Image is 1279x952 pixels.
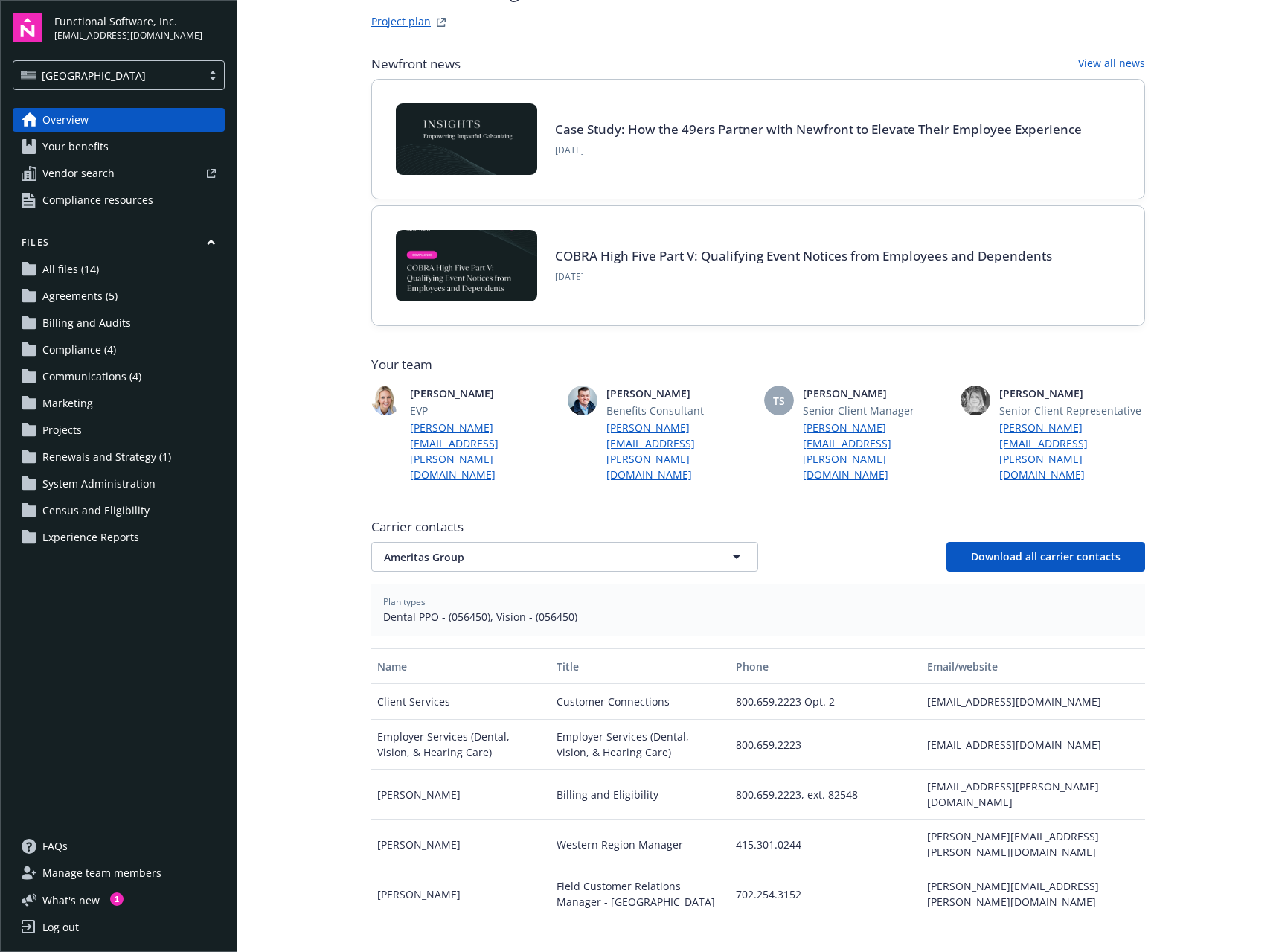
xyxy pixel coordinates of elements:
[551,820,730,869] div: Western Region Manager
[42,834,68,858] span: FAQs
[410,386,556,401] span: [PERSON_NAME]
[921,648,1145,684] button: Email/website
[921,869,1145,919] div: [PERSON_NAME][EMAIL_ADDRESS][PERSON_NAME][DOMAIN_NAME]
[371,542,758,572] button: Ameritas Group
[555,270,1052,284] span: [DATE]
[13,188,225,212] a: Compliance resources
[730,869,920,919] div: 702.254.3152
[371,648,551,684] button: Name
[13,525,225,549] a: Experience Reports
[54,13,202,29] span: Functional Software, Inc.
[377,659,545,674] div: Name
[54,13,225,42] button: Functional Software, Inc.[EMAIL_ADDRESS][DOMAIN_NAME]
[383,609,1133,624] span: Dental PPO - (056450), Vision - (056450)
[371,820,551,869] div: [PERSON_NAME]
[42,445,171,469] span: Renewals and Strategy (1)
[410,420,556,482] a: [PERSON_NAME][EMAIL_ADDRESS][PERSON_NAME][DOMAIN_NAME]
[773,393,785,409] span: TS
[555,144,1082,157] span: [DATE]
[13,13,42,42] img: navigator-logo.svg
[42,472,156,496] span: System Administration
[606,420,752,482] a: [PERSON_NAME][EMAIL_ADDRESS][PERSON_NAME][DOMAIN_NAME]
[13,258,225,281] a: All files (14)
[42,258,99,281] span: All files (14)
[42,861,161,885] span: Manage team members
[568,386,597,415] img: photo
[555,121,1082,138] a: Case Study: How the 49ers Partner with Newfront to Elevate Their Employee Experience
[13,892,124,908] button: What's new1
[21,68,194,83] span: [GEOGRAPHIC_DATA]
[371,386,401,415] img: photo
[13,284,225,308] a: Agreements (5)
[13,108,225,132] a: Overview
[13,392,225,415] a: Marketing
[42,499,150,523] span: Census and Eligibility
[999,386,1145,401] span: [PERSON_NAME]
[730,720,920,770] div: 800.659.2223
[551,648,730,684] button: Title
[13,311,225,335] a: Billing and Audits
[110,892,124,906] div: 1
[371,684,551,720] div: Client Services
[13,445,225,469] a: Renewals and Strategy (1)
[42,135,109,159] span: Your benefits
[999,403,1145,418] span: Senior Client Representative
[730,820,920,869] div: 415.301.0244
[371,770,551,820] div: [PERSON_NAME]
[13,472,225,496] a: System Administration
[999,420,1145,482] a: [PERSON_NAME][EMAIL_ADDRESS][PERSON_NAME][DOMAIN_NAME]
[371,13,431,31] a: Project plan
[13,338,225,362] a: Compliance (4)
[13,135,225,159] a: Your benefits
[551,720,730,770] div: Employer Services (Dental, Vision, & Hearing Care)
[371,720,551,770] div: Employer Services (Dental, Vision, & Hearing Care)
[1078,55,1145,73] a: View all news
[13,418,225,442] a: Projects
[803,403,949,418] span: Senior Client Manager
[13,499,225,523] a: Census and Eligibility
[730,770,920,820] div: 800.659.2223, ext. 82548
[606,403,752,418] span: Benefits Consultant
[803,386,949,401] span: [PERSON_NAME]
[921,820,1145,869] div: [PERSON_NAME][EMAIL_ADDRESS][PERSON_NAME][DOMAIN_NAME]
[42,68,146,83] span: [GEOGRAPHIC_DATA]
[42,418,82,442] span: Projects
[42,311,131,335] span: Billing and Audits
[371,55,461,73] span: Newfront news
[410,403,556,418] span: EVP
[13,162,225,185] a: Vendor search
[971,549,1121,563] span: Download all carrier contacts
[42,365,141,389] span: Communications (4)
[961,386,990,415] img: photo
[396,230,537,301] img: BLOG-Card Image - Compliance - COBRA High Five Pt 5 - 09-11-25.jpg
[921,720,1145,770] div: [EMAIL_ADDRESS][DOMAIN_NAME]
[42,108,89,132] span: Overview
[551,684,730,720] div: Customer Connections
[42,916,79,939] div: Log out
[921,770,1145,820] div: [EMAIL_ADDRESS][PERSON_NAME][DOMAIN_NAME]
[551,770,730,820] div: Billing and Eligibility
[551,869,730,919] div: Field Customer Relations Manager - [GEOGRAPHIC_DATA]
[557,659,724,674] div: Title
[384,549,693,565] span: Ameritas Group
[42,284,118,308] span: Agreements (5)
[371,518,1145,536] span: Carrier contacts
[42,525,139,549] span: Experience Reports
[927,659,1139,674] div: Email/website
[42,392,93,415] span: Marketing
[42,188,153,212] span: Compliance resources
[606,386,752,401] span: [PERSON_NAME]
[13,236,225,255] button: Files
[736,659,914,674] div: Phone
[371,869,551,919] div: [PERSON_NAME]
[13,365,225,389] a: Communications (4)
[13,861,225,885] a: Manage team members
[432,13,450,31] a: projectPlanWebsite
[54,29,202,42] span: [EMAIL_ADDRESS][DOMAIN_NAME]
[730,648,920,684] button: Phone
[383,595,1133,609] span: Plan types
[42,892,100,908] span: What ' s new
[42,338,116,362] span: Compliance (4)
[555,247,1052,264] a: COBRA High Five Part V: Qualifying Event Notices from Employees and Dependents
